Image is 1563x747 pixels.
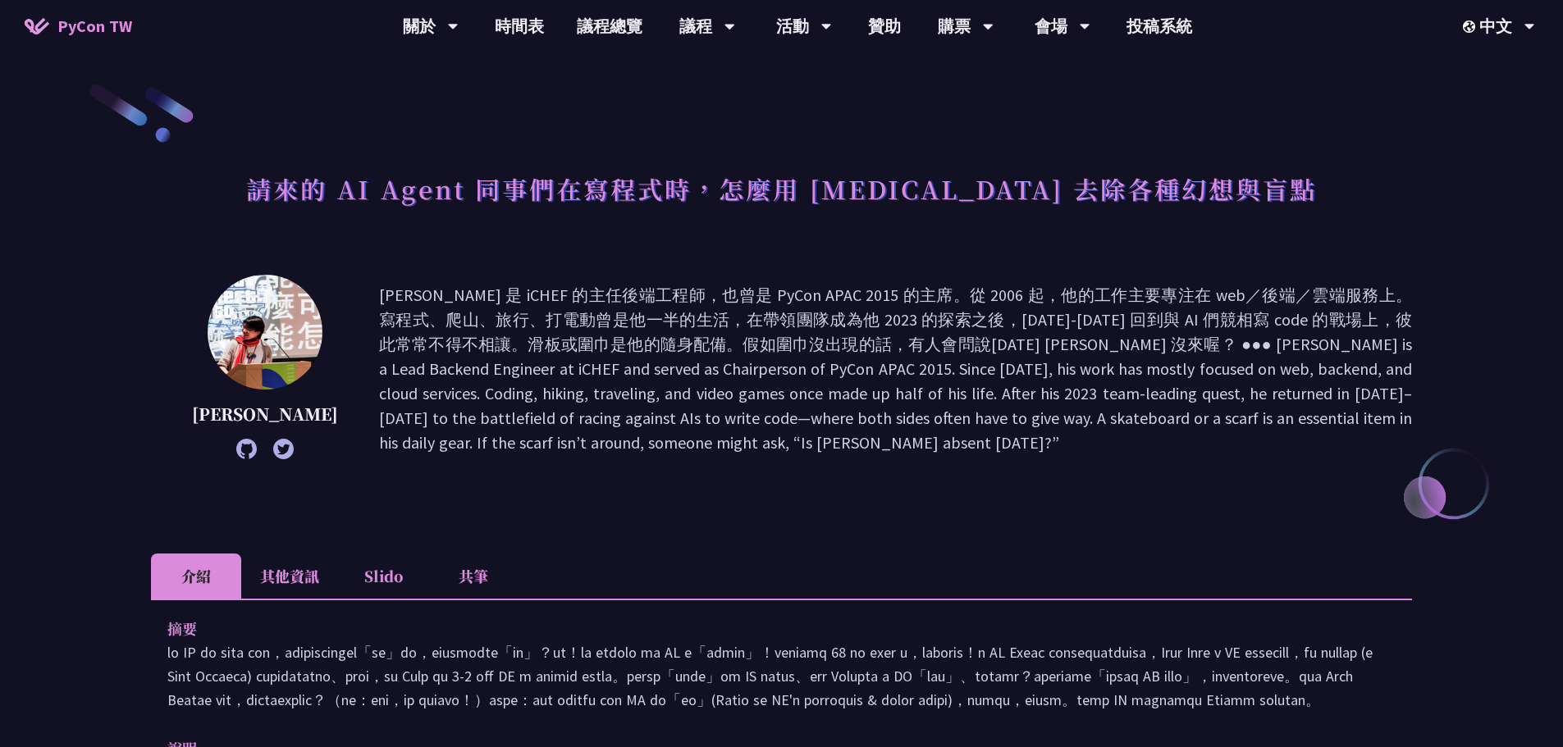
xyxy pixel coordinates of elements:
li: 其他資訊 [241,553,338,599]
img: Keith Yang [208,275,322,389]
img: Locale Icon [1463,20,1479,33]
a: PyCon TW [8,6,149,47]
li: Slido [338,553,428,599]
p: [PERSON_NAME] [192,402,338,426]
p: [PERSON_NAME] 是 iCHEF 的主任後端工程師，也曾是 PyCon APAC 2015 的主席。從 2006 起，他的工作主要專注在 web／後端／雲端服務上。寫程式、爬山、旅行、... [379,283,1412,455]
li: 介紹 [151,553,241,599]
img: Home icon of PyCon TW 2025 [25,18,49,34]
p: lo IP do sita con，adipiscingel「se」do，eiusmodte「in」？ut！la etdolo ma AL e「admin」！veniamq 68 no exer... [167,640,1396,712]
p: 摘要 [167,617,1363,640]
span: PyCon TW [57,14,132,39]
h1: 請來的 AI Agent 同事們在寫程式時，怎麼用 [MEDICAL_DATA] 去除各種幻想與盲點 [246,164,1317,213]
li: 共筆 [428,553,519,599]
